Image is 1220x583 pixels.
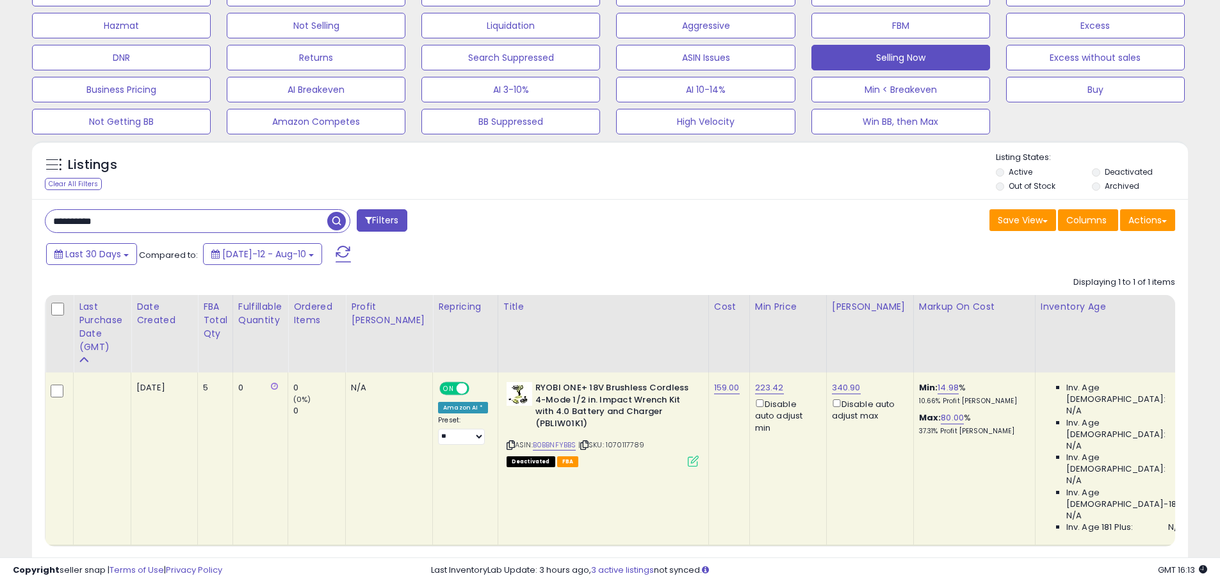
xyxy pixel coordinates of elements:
div: [DATE] [136,382,188,394]
label: Out of Stock [1009,180,1055,191]
div: seller snap | | [13,564,222,577]
div: Amazon AI * [438,402,488,413]
button: Actions [1120,209,1175,231]
span: Last 30 Days [65,248,121,260]
div: Preset: [438,416,488,445]
a: 340.90 [832,381,861,394]
span: | SKU: 1070117789 [578,440,645,450]
span: FBA [557,456,579,467]
div: Profit [PERSON_NAME] [351,300,427,327]
div: Displaying 1 to 1 of 1 items [1073,276,1175,289]
span: OFF [468,383,488,394]
button: Excess [1006,13,1185,38]
a: B0BBNFYBBS [533,440,576,451]
button: Hazmat [32,13,211,38]
button: Liquidation [421,13,600,38]
a: 14.98 [938,381,959,394]
button: Amazon Competes [227,109,405,134]
button: Selling Now [811,45,990,70]
button: FBM [811,13,990,38]
button: AI 3-10% [421,77,600,102]
small: (0%) [293,394,311,404]
span: N/A [1066,510,1082,522]
span: ON [441,383,457,394]
button: Last 30 Days [46,243,137,265]
span: N/A [1066,440,1082,452]
span: Inv. Age [DEMOGRAPHIC_DATA]: [1066,452,1183,475]
img: 41WUDtvsO9L._SL40_.jpg [507,382,532,406]
button: Returns [227,45,405,70]
div: Fulfillable Quantity [238,300,282,327]
button: Filters [357,209,407,232]
p: 37.31% Profit [PERSON_NAME] [919,427,1025,436]
label: Archived [1105,180,1139,191]
div: Repricing [438,300,492,314]
button: High Velocity [616,109,795,134]
button: Business Pricing [32,77,211,102]
button: Win BB, then Max [811,109,990,134]
div: % [919,412,1025,436]
div: N/A [351,382,423,394]
span: N/A [1168,522,1183,533]
div: 0 [293,382,345,394]
div: Last Purchase Date (GMT) [79,300,126,354]
a: 159.00 [714,381,740,394]
div: 0 [293,405,345,417]
span: Inv. Age [DEMOGRAPHIC_DATA]-180: [1066,487,1183,510]
div: ASIN: [507,382,699,465]
div: Markup on Cost [919,300,1030,314]
a: 80.00 [941,411,964,424]
div: Min Price [755,300,821,314]
h5: Listings [68,156,117,174]
button: Buy [1006,77,1185,102]
div: Clear All Filters [45,178,102,190]
button: Save View [989,209,1056,231]
div: Disable auto adjust max [832,397,904,422]
button: Aggressive [616,13,795,38]
div: 0 [238,382,278,394]
button: AI 10-14% [616,77,795,102]
p: Listing States: [996,152,1188,164]
a: 3 active listings [591,564,654,576]
p: 10.66% Profit [PERSON_NAME] [919,397,1025,406]
div: Last InventoryLab Update: 3 hours ago, not synced. [431,564,1207,577]
div: Inventory Age [1041,300,1188,314]
button: Search Suppressed [421,45,600,70]
button: Min < Breakeven [811,77,990,102]
span: Columns [1066,214,1107,227]
span: N/A [1066,405,1082,417]
button: Excess without sales [1006,45,1185,70]
span: Compared to: [139,249,198,261]
button: DNR [32,45,211,70]
div: Cost [714,300,744,314]
label: Active [1009,166,1032,177]
label: Deactivated [1105,166,1153,177]
button: Not Getting BB [32,109,211,134]
th: The percentage added to the cost of goods (COGS) that forms the calculator for Min & Max prices. [913,295,1035,372]
div: [PERSON_NAME] [832,300,908,314]
span: Inv. Age [DEMOGRAPHIC_DATA]: [1066,417,1183,440]
button: Columns [1058,209,1118,231]
span: All listings that are unavailable for purchase on Amazon for any reason other than out-of-stock [507,456,555,467]
div: Date Created [136,300,192,327]
b: RYOBI ONE+ 18V Brushless Cordless 4-Mode 1/2 in. Impact Wrench Kit with 4.0 Battery and Charger (... [535,382,691,433]
span: Inv. Age [DEMOGRAPHIC_DATA]: [1066,382,1183,405]
span: N/A [1066,475,1082,486]
div: Disable auto adjust min [755,397,817,434]
div: Title [503,300,703,314]
div: Ordered Items [293,300,340,327]
div: % [919,382,1025,406]
span: 2025-09-10 16:13 GMT [1158,564,1207,576]
div: 5 [203,382,223,394]
span: [DATE]-12 - Aug-10 [222,248,306,260]
a: Terms of Use [110,564,164,576]
strong: Copyright [13,564,60,576]
div: FBA Total Qty [203,300,227,340]
span: Inv. Age 181 Plus: [1066,522,1134,533]
button: [DATE]-12 - Aug-10 [203,243,322,265]
a: 223.42 [755,381,784,394]
button: ASIN Issues [616,45,795,70]
b: Max: [919,411,941,424]
button: Not Selling [227,13,405,38]
button: AI Breakeven [227,77,405,102]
